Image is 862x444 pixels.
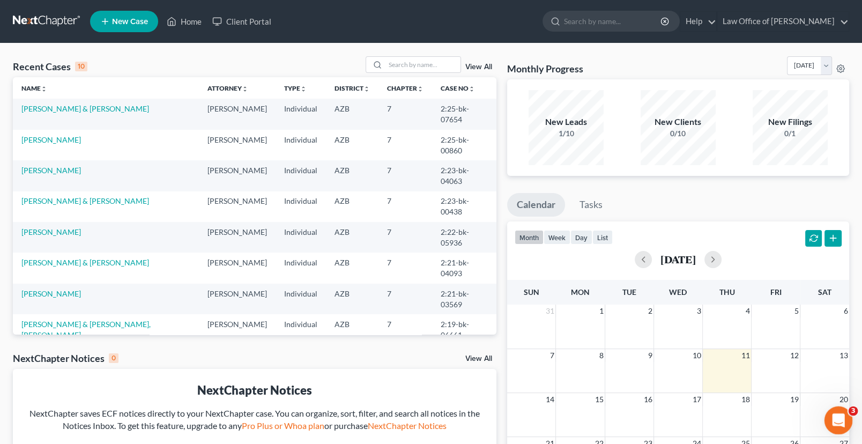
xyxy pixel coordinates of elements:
[570,193,612,217] a: Tasks
[199,130,276,160] td: [PERSON_NAME]
[378,222,432,253] td: 7
[692,349,702,362] span: 10
[643,393,653,406] span: 16
[696,305,702,317] span: 3
[740,349,751,362] span: 11
[692,393,702,406] span: 17
[326,314,378,345] td: AZB
[326,284,378,314] td: AZB
[326,99,378,129] td: AZB
[276,99,326,129] td: Individual
[21,382,488,398] div: NextChapter Notices
[849,406,858,416] span: 3
[112,18,148,26] span: New Case
[592,230,613,245] button: list
[21,196,149,205] a: [PERSON_NAME] & [PERSON_NAME]
[432,222,496,253] td: 2:22-bk-05936
[21,258,149,267] a: [PERSON_NAME] & [PERSON_NAME]
[378,284,432,314] td: 7
[284,84,307,92] a: Typeunfold_more
[469,86,475,92] i: unfold_more
[276,191,326,222] td: Individual
[647,305,653,317] span: 2
[669,287,687,297] span: Wed
[753,116,828,128] div: New Filings
[109,353,118,363] div: 0
[41,86,47,92] i: unfold_more
[276,253,326,283] td: Individual
[594,393,605,406] span: 15
[441,84,475,92] a: Case Nounfold_more
[507,193,565,217] a: Calendar
[199,253,276,283] td: [PERSON_NAME]
[465,355,492,362] a: View All
[571,287,590,297] span: Mon
[387,84,423,92] a: Chapterunfold_more
[719,287,735,297] span: Thu
[378,99,432,129] td: 7
[21,320,151,339] a: [PERSON_NAME] & [PERSON_NAME], [PERSON_NAME]
[199,160,276,191] td: [PERSON_NAME]
[326,130,378,160] td: AZB
[789,393,800,406] span: 19
[199,314,276,345] td: [PERSON_NAME]
[549,349,555,362] span: 7
[824,406,853,435] iframe: Intercom live chat
[641,116,716,128] div: New Clients
[13,60,87,73] div: Recent Cases
[838,393,849,406] span: 20
[242,86,248,92] i: unfold_more
[432,314,496,345] td: 2:19-bk-06661
[21,408,488,432] div: NextChapter saves ECF notices directly to your NextChapter case. You can organize, sort, filter, ...
[13,352,118,365] div: NextChapter Notices
[789,349,800,362] span: 12
[545,393,555,406] span: 14
[598,305,605,317] span: 1
[363,86,370,92] i: unfold_more
[753,128,828,139] div: 0/1
[417,86,423,92] i: unfold_more
[818,287,831,297] span: Sat
[745,305,751,317] span: 4
[564,11,662,31] input: Search by name...
[21,289,81,298] a: [PERSON_NAME]
[300,86,307,92] i: unfold_more
[740,393,751,406] span: 18
[793,305,800,317] span: 5
[432,160,496,191] td: 2:23-bk-04063
[378,160,432,191] td: 7
[570,230,592,245] button: day
[276,130,326,160] td: Individual
[21,166,81,175] a: [PERSON_NAME]
[843,305,849,317] span: 6
[368,420,447,431] a: NextChapter Notices
[21,84,47,92] a: Nameunfold_more
[641,128,716,139] div: 0/10
[680,12,716,31] a: Help
[161,12,207,31] a: Home
[276,284,326,314] td: Individual
[199,191,276,222] td: [PERSON_NAME]
[326,160,378,191] td: AZB
[326,222,378,253] td: AZB
[242,420,324,431] a: Pro Plus or Whoa plan
[378,253,432,283] td: 7
[507,62,583,75] h3: Monthly Progress
[432,130,496,160] td: 2:25-bk-00860
[529,128,604,139] div: 1/10
[207,84,248,92] a: Attorneyunfold_more
[276,160,326,191] td: Individual
[21,104,149,113] a: [PERSON_NAME] & [PERSON_NAME]
[199,222,276,253] td: [PERSON_NAME]
[199,99,276,129] td: [PERSON_NAME]
[544,230,570,245] button: week
[385,57,460,72] input: Search by name...
[378,314,432,345] td: 7
[838,349,849,362] span: 13
[660,254,696,265] h2: [DATE]
[598,349,605,362] span: 8
[326,191,378,222] td: AZB
[622,287,636,297] span: Tue
[515,230,544,245] button: month
[276,222,326,253] td: Individual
